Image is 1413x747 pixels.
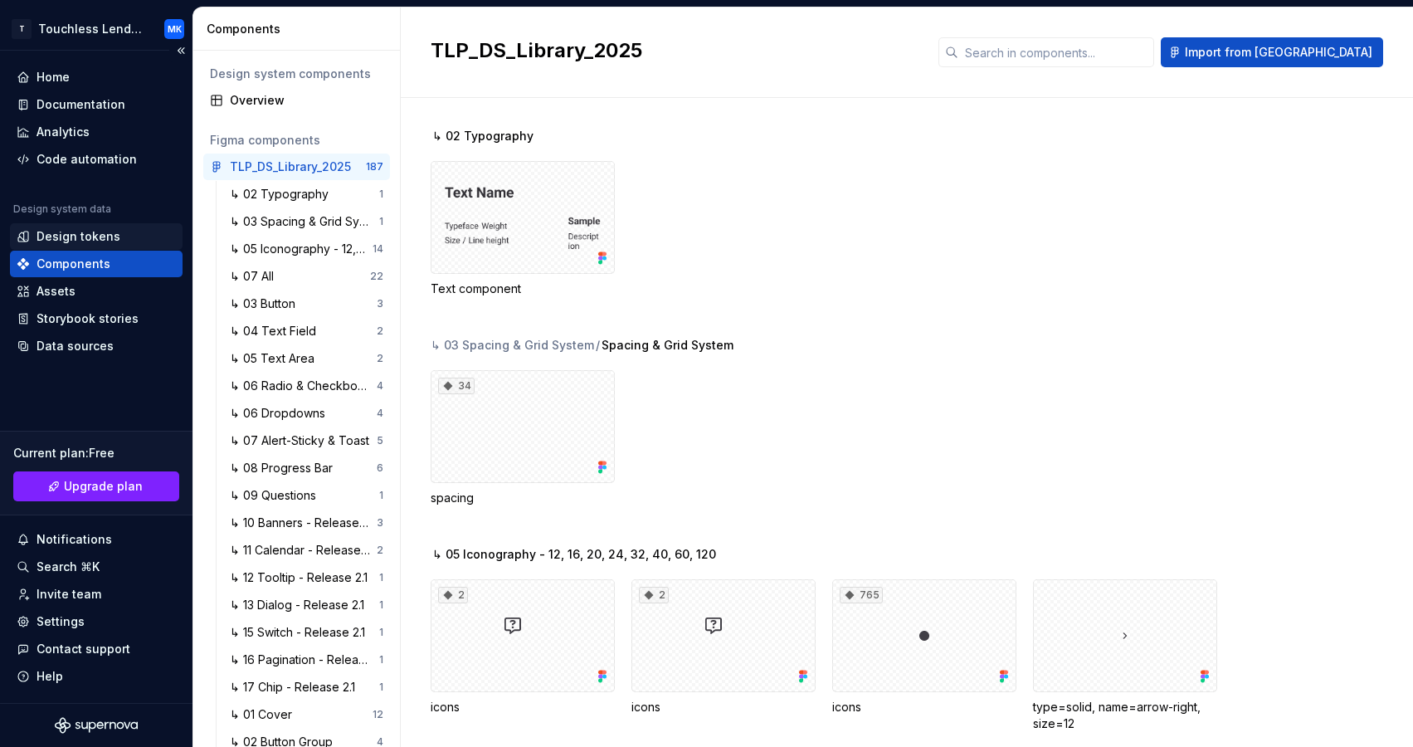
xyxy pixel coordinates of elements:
[37,310,139,327] div: Storybook stories
[377,325,383,338] div: 2
[37,151,137,168] div: Code automation
[37,613,85,630] div: Settings
[203,87,390,114] a: Overview
[223,455,390,481] a: ↳ 08 Progress Bar6
[379,489,383,502] div: 1
[631,699,816,715] div: icons
[13,203,111,216] div: Design system data
[230,487,323,504] div: ↳ 09 Questions
[373,242,383,256] div: 14
[379,653,383,666] div: 1
[168,22,182,36] div: MK
[431,579,615,732] div: 2icons
[379,215,383,228] div: 1
[377,407,383,420] div: 4
[37,283,76,300] div: Assets
[223,674,390,701] a: ↳ 17 Chip - Release 2.11
[37,641,130,657] div: Contact support
[431,699,615,715] div: icons
[230,542,377,559] div: ↳ 11 Calendar - Release 2.1
[230,350,321,367] div: ↳ 05 Text Area
[596,337,600,354] span: /
[37,124,90,140] div: Analytics
[10,251,183,277] a: Components
[230,323,323,339] div: ↳ 04 Text Field
[377,352,383,365] div: 2
[10,608,183,635] a: Settings
[377,461,383,475] div: 6
[223,592,390,618] a: ↳ 13 Dialog - Release 2.11
[230,92,383,109] div: Overview
[377,544,383,557] div: 2
[366,160,383,173] div: 187
[37,256,110,272] div: Components
[10,146,183,173] a: Code automation
[223,619,390,646] a: ↳ 15 Switch - Release 2.11
[37,668,63,685] div: Help
[377,379,383,393] div: 4
[55,717,138,734] a: Supernova Logo
[602,337,733,354] span: Spacing & Grid System
[1161,37,1383,67] button: Import from [GEOGRAPHIC_DATA]
[223,318,390,344] a: ↳ 04 Text Field2
[230,405,332,422] div: ↳ 06 Dropdowns
[230,679,362,696] div: ↳ 17 Chip - Release 2.1
[10,223,183,250] a: Design tokens
[10,119,183,145] a: Analytics
[639,587,669,603] div: 2
[10,64,183,90] a: Home
[431,281,615,297] div: Text component
[38,21,144,37] div: Touchless Lending
[223,510,390,536] a: ↳ 10 Banners - Release 2.13
[13,445,179,461] div: Current plan : Free
[230,460,339,476] div: ↳ 08 Progress Bar
[832,699,1016,715] div: icons
[223,564,390,591] a: ↳ 12 Tooltip - Release 2.11
[223,263,390,290] a: ↳ 07 All22
[223,701,390,728] a: ↳ 01 Cover12
[223,427,390,454] a: ↳ 07 Alert-Sticky & Toast5
[223,236,390,262] a: ↳ 05 Iconography - 12, 16, 20, 24, 32, 40, 60, 12014
[230,268,280,285] div: ↳ 07 All
[377,516,383,530] div: 3
[223,290,390,317] a: ↳ 03 Button3
[431,490,615,506] div: spacing
[223,537,390,564] a: ↳ 11 Calendar - Release 2.12
[431,37,918,64] h2: TLP_DS_Library_2025
[840,587,883,603] div: 765
[432,128,534,144] span: ↳ 02 Typography
[169,39,192,62] button: Collapse sidebar
[207,21,393,37] div: Components
[373,708,383,721] div: 12
[203,154,390,180] a: TLP_DS_Library_2025187
[379,626,383,639] div: 1
[210,132,383,149] div: Figma components
[432,546,716,563] span: ↳ 05 Iconography - 12, 16, 20, 24, 32, 40, 60, 120
[10,526,183,553] button: Notifications
[1033,699,1217,732] div: type=solid, name=arrow-right, size=12
[230,597,371,613] div: ↳ 13 Dialog - Release 2.1
[37,559,100,575] div: Search ⌘K
[10,278,183,305] a: Assets
[431,161,615,297] div: Text component
[230,432,376,449] div: ↳ 07 Alert-Sticky & Toast
[10,91,183,118] a: Documentation
[379,571,383,584] div: 1
[1185,44,1372,61] span: Import from [GEOGRAPHIC_DATA]
[37,96,125,113] div: Documentation
[438,378,475,394] div: 34
[10,554,183,580] button: Search ⌘K
[832,579,1016,732] div: 765icons
[37,338,114,354] div: Data sources
[230,186,335,203] div: ↳ 02 Typography
[10,636,183,662] button: Contact support
[631,579,816,732] div: 2icons
[223,647,390,673] a: ↳ 16 Pagination - Release 2.11
[12,19,32,39] div: T
[379,188,383,201] div: 1
[230,569,374,586] div: ↳ 12 Tooltip - Release 2.1
[230,241,373,257] div: ↳ 05 Iconography - 12, 16, 20, 24, 32, 40, 60, 120
[958,37,1154,67] input: Search in components...
[37,69,70,85] div: Home
[10,663,183,690] button: Help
